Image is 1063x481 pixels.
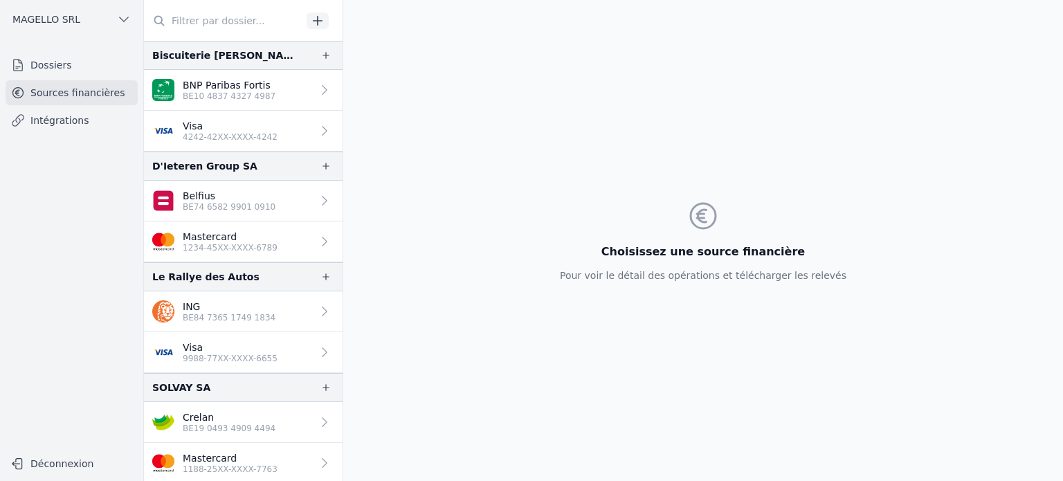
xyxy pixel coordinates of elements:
img: imageedit_2_6530439554.png [152,452,174,474]
input: Filtrer par dossier... [144,8,302,33]
a: Dossiers [6,53,138,78]
p: Crelan [183,410,275,424]
p: Pour voir le détail des opérations et télécharger les relevés [560,269,846,282]
p: BNP Paribas Fortis [183,78,275,92]
p: 4242-42XX-XXXX-4242 [183,131,278,143]
a: Mastercard 1234-45XX-XXXX-6789 [144,221,343,262]
a: Sources financières [6,80,138,105]
p: BE74 6582 9901 0910 [183,201,275,212]
p: ING [183,300,275,314]
span: MAGELLO SRL [12,12,80,26]
a: Belfius BE74 6582 9901 0910 [144,181,343,221]
p: BE10 4837 4327 4987 [183,91,275,102]
p: BE84 7365 1749 1834 [183,312,275,323]
p: 9988-77XX-XXXX-6655 [183,353,278,364]
button: MAGELLO SRL [6,8,138,30]
img: imageedit_2_6530439554.png [152,230,174,253]
img: belfius-1.png [152,190,174,212]
img: BNP_BE_BUSINESS_GEBABEBB.png [152,79,174,101]
p: BE19 0493 4909 4494 [183,423,275,434]
p: 1188-25XX-XXXX-7763 [183,464,278,475]
h3: Choisissez une source financière [560,244,846,260]
p: Belfius [183,189,275,203]
a: Intégrations [6,108,138,133]
div: D'Ieteren Group SA [152,158,257,174]
p: 1234-45XX-XXXX-6789 [183,242,278,253]
button: Déconnexion [6,453,138,475]
img: ing.png [152,300,174,323]
a: Visa 4242-42XX-XXXX-4242 [144,111,343,152]
img: crelan.png [152,411,174,433]
div: Le Rallye des Autos [152,269,260,285]
a: ING BE84 7365 1749 1834 [144,291,343,332]
p: Mastercard [183,451,278,465]
img: visa.png [152,341,174,363]
div: Biscuiterie [PERSON_NAME] [152,47,298,64]
a: Crelan BE19 0493 4909 4494 [144,402,343,443]
div: SOLVAY SA [152,379,210,396]
img: visa.png [152,120,174,142]
p: Visa [183,119,278,133]
p: Mastercard [183,230,278,244]
p: Visa [183,341,278,354]
a: BNP Paribas Fortis BE10 4837 4327 4987 [144,70,343,111]
a: Visa 9988-77XX-XXXX-6655 [144,332,343,373]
